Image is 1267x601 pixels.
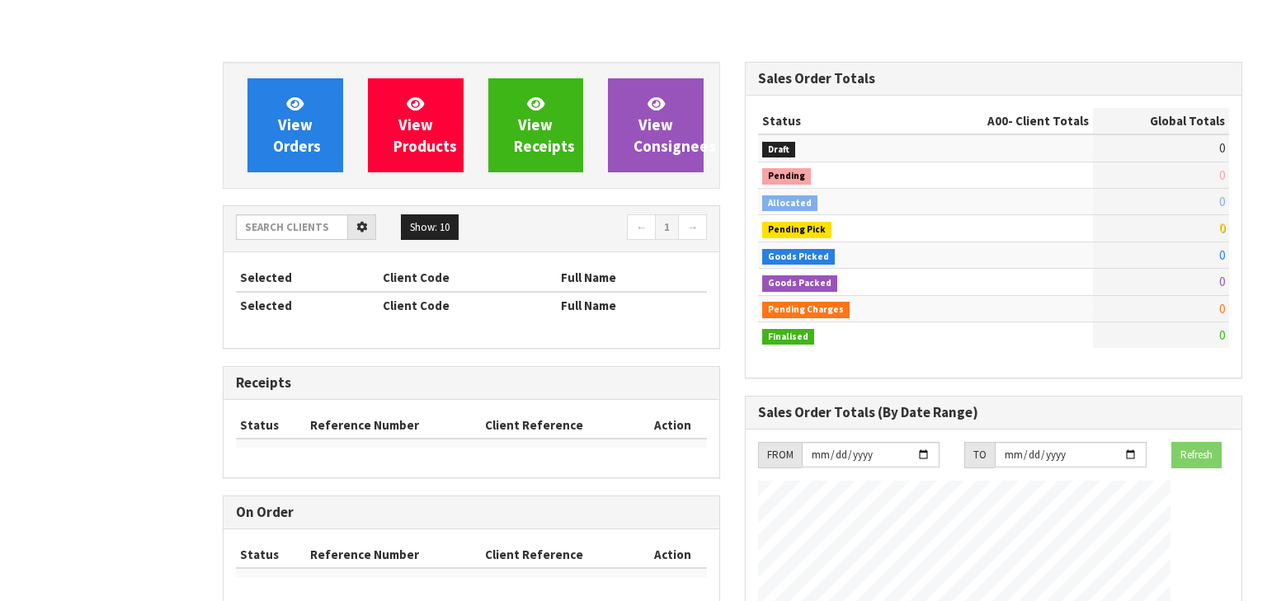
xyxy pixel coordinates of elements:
th: Status [236,412,306,439]
th: Client Code [379,292,557,318]
th: Reference Number [306,542,481,568]
span: Goods Packed [762,275,837,292]
th: Global Totals [1093,108,1229,134]
span: Goods Picked [762,249,835,265]
th: Action [639,542,707,568]
span: 0 [1219,327,1225,343]
th: Selected [236,292,379,318]
a: ← [627,214,656,241]
span: 0 [1219,274,1225,289]
h3: Sales Order Totals (By Date Range) [758,405,1229,420]
span: Pending Charges [762,302,850,318]
h3: On Order [236,505,707,520]
th: Client Reference [481,542,639,568]
span: View Orders [273,94,321,156]
nav: Page navigation [483,214,707,243]
span: 0 [1219,194,1225,209]
span: View Consignees [633,94,716,156]
span: Pending Pick [762,222,831,238]
span: Finalised [762,329,814,345]
span: Draft [762,142,795,158]
a: ViewConsignees [608,78,704,172]
span: 0 [1219,220,1225,236]
div: TO [964,442,995,468]
span: 0 [1219,167,1225,183]
span: Pending [762,168,811,185]
span: View Receipts [514,94,575,156]
span: 0 [1219,247,1225,263]
h3: Sales Order Totals [758,71,1229,87]
a: → [678,214,707,241]
th: Full Name [557,265,707,291]
span: Allocated [762,195,817,212]
div: FROM [758,442,802,468]
th: Selected [236,265,379,291]
span: A00 [987,113,1008,129]
th: Client Reference [481,412,639,439]
a: ViewProducts [368,78,464,172]
span: View Products [393,94,457,156]
button: Refresh [1171,442,1222,468]
th: Full Name [557,292,707,318]
a: ViewOrders [247,78,343,172]
span: 0 [1219,140,1225,156]
h3: Receipts [236,375,707,391]
th: Status [236,542,306,568]
input: Search clients [236,214,348,240]
th: Reference Number [306,412,481,439]
a: ViewReceipts [488,78,584,172]
span: 0 [1219,301,1225,317]
a: 1 [655,214,679,241]
th: - Client Totals [914,108,1093,134]
th: Status [758,108,914,134]
th: Action [639,412,707,439]
th: Client Code [379,265,557,291]
button: Show: 10 [401,214,459,241]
